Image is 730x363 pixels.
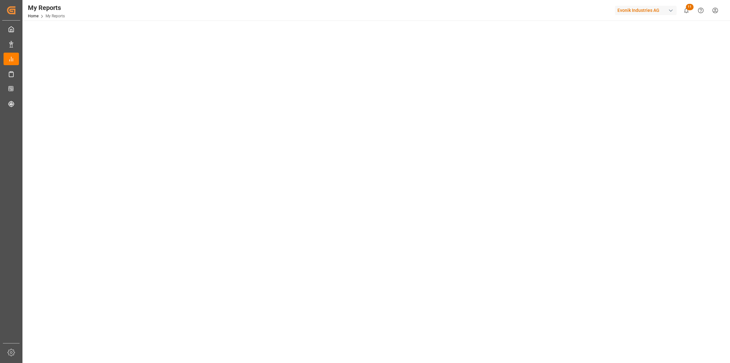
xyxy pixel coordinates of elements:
button: Help Center [693,3,708,18]
span: 11 [686,4,693,10]
div: Evonik Industries AG [615,6,676,15]
button: show 11 new notifications [679,3,693,18]
a: Home [28,14,38,18]
button: Evonik Industries AG [615,4,679,16]
div: My Reports [28,3,65,13]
